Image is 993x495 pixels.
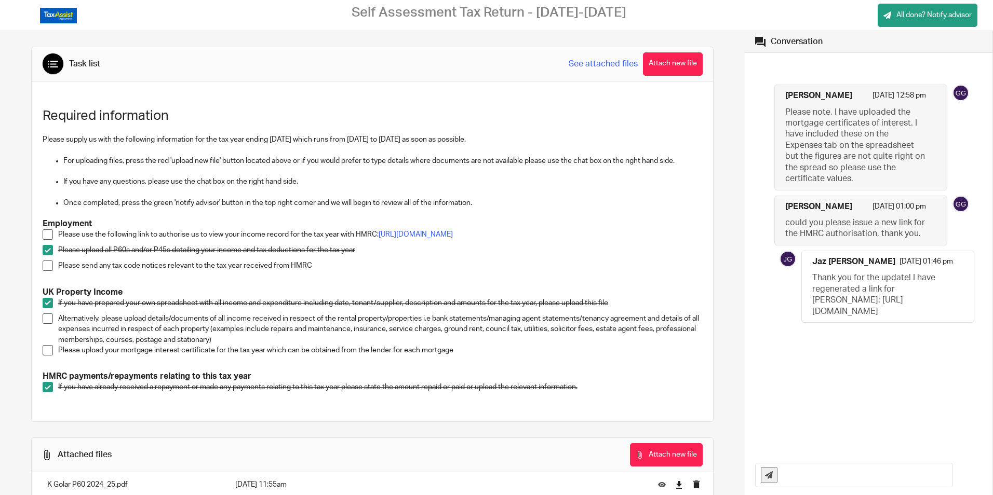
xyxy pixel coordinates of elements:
[379,231,453,238] a: [URL][DOMAIN_NAME]
[785,90,852,101] h4: [PERSON_NAME]
[40,8,77,23] img: Logo_TaxAssistAccountants_FullColour_RGB.png
[785,107,927,185] p: Please note, I have uploaded the mortgage certificates of interest. I have included these on the ...
[43,134,703,145] p: Please supply us with the following information for the tax year ending [DATE] which runs from [D...
[952,85,969,101] img: svg%3E
[43,372,251,380] strong: HMRC payments/repayments relating to this tax year
[900,256,953,272] p: [DATE] 01:46 pm
[675,479,683,490] a: Download
[47,479,214,490] p: K Golar P60 2024_25.pdf
[63,176,703,187] p: If you have any questions, please use the chat box on the right hand side.
[58,449,112,460] div: Attached files
[58,345,703,355] p: Please upload your mortgage interest certificate for the tax year which can be obtained from the ...
[58,313,703,345] p: Alternatively, please upload details/documents of all income received in respect of the rental pr...
[569,58,638,70] a: See attached files
[58,260,703,271] p: Please send any tax code notices relevant to the tax year received from HMRC
[352,5,626,21] h2: Self Assessment Tax Return - [DATE]-[DATE]
[896,10,972,20] span: All done? Notify advisor
[63,156,703,166] p: For uploading files, press the red 'upload new file' button located above or if you would prefer ...
[785,201,852,212] h4: [PERSON_NAME]
[43,219,92,228] strong: Employment
[812,256,895,267] h4: Jaz [PERSON_NAME]
[69,59,100,70] div: Task list
[780,251,796,267] img: svg%3E
[952,196,969,212] img: svg%3E
[873,90,926,106] p: [DATE] 12:58 pm
[58,382,703,392] p: If you have already received a repayment or made any payments relating to this tax year please st...
[58,245,703,255] p: Please upload all P60s and/or P45s detailing your income and tax deductions for the tax year
[43,288,123,296] strong: UK Property Income
[873,201,926,217] p: [DATE] 01:00 pm
[63,198,703,208] p: Once completed, press the green 'notify advisor' button in the top right corner and we will begin...
[878,4,977,27] a: All done? Notify advisor
[785,217,927,240] p: could you please issue a new link for the HMRC authorisation, thank you.
[812,272,954,317] p: Thank you for the update! I have regenerated a link for [PERSON_NAME]: [URL][DOMAIN_NAME]
[58,229,703,240] p: Please use the following link to authorise us to view your income record for the tax year with HMRC:
[771,36,823,47] div: Conversation
[235,479,643,490] p: [DATE] 11:55am
[43,108,703,124] h1: Required information
[630,443,703,466] button: Attach new file
[643,52,703,76] button: Attach new file
[58,298,703,308] p: If you have prepared your own spreadsheet with all income and expenditure including date, tenant/...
